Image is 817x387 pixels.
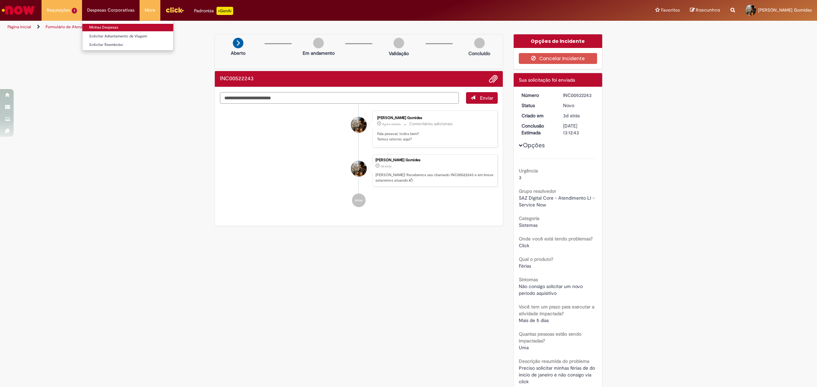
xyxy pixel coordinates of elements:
[220,154,498,187] li: Matheus Perez Gomides
[220,76,254,82] h2: INC00522243 Histórico de tíquete
[47,7,70,14] span: Requisições
[519,283,584,296] span: Não consigo solicitar um novo periodo aquisitivo
[519,331,581,344] b: Quantas pessoas estão sendo impactadas?
[519,174,522,181] span: 3
[409,121,453,127] small: Comentários adicionais
[220,104,498,214] ul: Histórico de tíquete
[231,50,245,56] p: Aberto
[519,168,538,174] b: Urgência
[563,102,595,109] div: Novo
[480,95,493,101] span: Enviar
[382,122,401,126] span: Agora mesmo
[313,38,324,48] img: img-circle-grey.png
[233,38,243,48] img: arrow-next.png
[514,34,603,48] div: Opções do Incidente
[375,172,494,183] p: [PERSON_NAME]! Recebemos seu chamado INC00522243 e em breve estaremos atuando.
[563,92,595,99] div: INC00522243
[351,117,367,133] div: Matheus Perez Gomides
[516,102,558,109] dt: Status
[377,131,491,142] p: Fala pessoal, todos bem? Temos retorno aqui?
[519,344,529,351] span: Uma
[7,24,31,30] a: Página inicial
[303,50,335,56] p: Em andamento
[519,195,596,208] span: SAZ Digital Core - Atendimento L1 - Service Now
[519,215,539,221] b: Categoria
[145,7,155,14] span: More
[563,122,595,136] div: [DATE] 13:12:43
[382,122,401,126] time: 27/08/2025 15:47:59
[220,92,459,104] textarea: Digite sua mensagem aqui...
[661,7,680,14] span: Favoritos
[72,8,77,14] span: 1
[563,113,580,119] span: 3d atrás
[375,158,494,162] div: [PERSON_NAME] Gomides
[194,7,233,15] div: Padroniza
[519,276,538,283] b: Sintomas
[1,3,36,17] img: ServiceNow
[516,122,558,136] dt: Conclusão Estimada
[758,7,812,13] span: [PERSON_NAME] Gomides
[165,5,184,15] img: click_logo_yellow_360x200.png
[381,164,391,168] time: 25/08/2025 11:12:43
[519,222,538,228] span: Sistemas
[519,77,575,83] span: Sua solicitação foi enviada
[381,164,391,168] span: 3d atrás
[519,188,556,194] b: Grupo resolvedor
[563,112,595,119] div: 25/08/2025 11:12:43
[394,38,404,48] img: img-circle-grey.png
[82,41,173,49] a: Solicitar Reembolso
[87,7,134,14] span: Despesas Corporativas
[519,242,529,249] span: Click
[519,317,549,323] span: Mais de 5 dias
[519,263,531,269] span: Férias
[519,53,597,64] button: Cancelar Incidente
[46,24,96,30] a: Formulário de Atendimento
[519,304,594,317] b: Você tem um prazo para executar a atividade impactada?
[468,50,490,57] p: Concluído
[351,161,367,176] div: Matheus Perez Gomides
[466,92,498,104] button: Enviar
[217,7,233,15] p: +GenAi
[377,116,491,120] div: [PERSON_NAME] Gomides
[690,7,720,14] a: Rascunhos
[82,24,173,31] a: Minhas Despesas
[563,113,580,119] time: 25/08/2025 11:12:43
[519,358,589,364] b: Descrição resumida do problema
[519,236,593,242] b: Onde você está tendo problemas?
[474,38,485,48] img: img-circle-grey.png
[389,50,409,57] p: Validação
[489,74,498,83] button: Adicionar anexos
[519,256,553,262] b: Qual o produto?
[5,21,540,33] ul: Trilhas de página
[516,112,558,119] dt: Criado em
[516,92,558,99] dt: Número
[696,7,720,13] span: Rascunhos
[82,20,174,51] ul: Despesas Corporativas
[519,365,596,385] span: Preciso solicitar minhas férias de do início de janeiro e não consigo via click
[82,33,173,40] a: Solicitar Adiantamento de Viagem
